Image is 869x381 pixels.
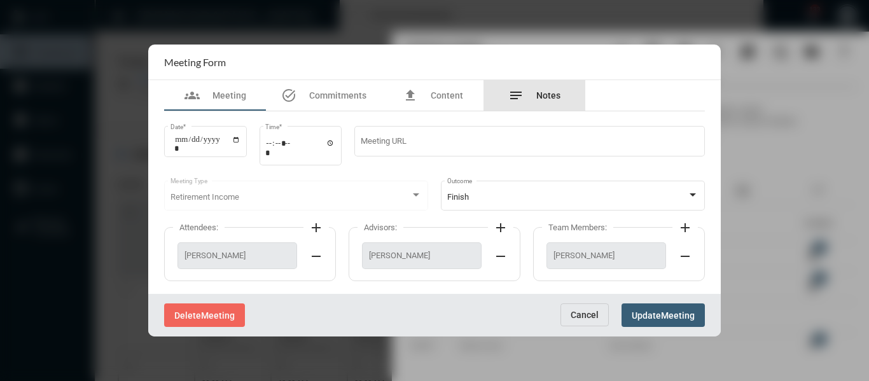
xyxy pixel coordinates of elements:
[622,303,705,327] button: UpdateMeeting
[164,303,245,327] button: DeleteMeeting
[632,310,661,321] span: Update
[184,251,290,260] span: [PERSON_NAME]
[536,90,560,100] span: Notes
[542,223,613,232] label: Team Members:
[678,220,693,235] mat-icon: add
[447,192,469,202] span: Finish
[508,88,524,103] mat-icon: notes
[571,310,599,320] span: Cancel
[369,251,475,260] span: [PERSON_NAME]
[493,249,508,264] mat-icon: remove
[212,90,246,100] span: Meeting
[309,90,366,100] span: Commitments
[173,223,225,232] label: Attendees:
[309,249,324,264] mat-icon: remove
[403,88,418,103] mat-icon: file_upload
[164,56,226,68] h2: Meeting Form
[170,192,239,202] span: Retirement Income
[661,310,695,321] span: Meeting
[431,90,463,100] span: Content
[184,88,200,103] mat-icon: groups
[553,251,659,260] span: [PERSON_NAME]
[309,220,324,235] mat-icon: add
[678,249,693,264] mat-icon: remove
[174,310,201,321] span: Delete
[560,303,609,326] button: Cancel
[201,310,235,321] span: Meeting
[281,88,296,103] mat-icon: task_alt
[358,223,403,232] label: Advisors:
[493,220,508,235] mat-icon: add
